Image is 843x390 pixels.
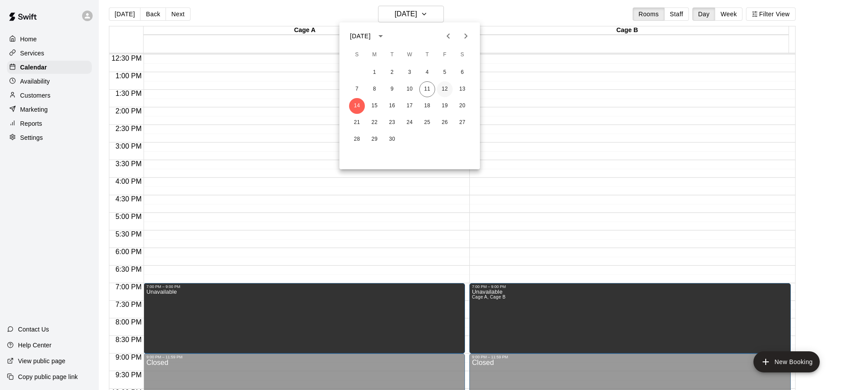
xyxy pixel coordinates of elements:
button: 5 [437,65,453,80]
button: 20 [454,98,470,114]
button: 4 [419,65,435,80]
button: 26 [437,115,453,131]
button: 8 [367,81,382,97]
button: 12 [437,81,453,97]
span: Thursday [419,46,435,64]
div: [DATE] [350,32,371,41]
button: 1 [367,65,382,80]
span: Saturday [454,46,470,64]
span: Tuesday [384,46,400,64]
button: 22 [367,115,382,131]
button: 10 [402,81,418,97]
button: 18 [419,98,435,114]
button: 28 [349,131,365,147]
button: 29 [367,131,382,147]
button: 17 [402,98,418,114]
button: calendar view is open, switch to year view [373,29,388,44]
button: 16 [384,98,400,114]
button: 25 [419,115,435,131]
button: 30 [384,131,400,147]
span: Wednesday [402,46,418,64]
button: 13 [454,81,470,97]
button: 23 [384,115,400,131]
button: 7 [349,81,365,97]
button: 3 [402,65,418,80]
button: 15 [367,98,382,114]
button: 27 [454,115,470,131]
button: 2 [384,65,400,80]
button: 21 [349,115,365,131]
button: 9 [384,81,400,97]
button: 14 [349,98,365,114]
button: 11 [419,81,435,97]
button: 19 [437,98,453,114]
button: Next month [457,27,475,45]
span: Sunday [349,46,365,64]
span: Monday [367,46,382,64]
button: 24 [402,115,418,131]
button: 6 [454,65,470,80]
button: Previous month [440,27,457,45]
span: Friday [437,46,453,64]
